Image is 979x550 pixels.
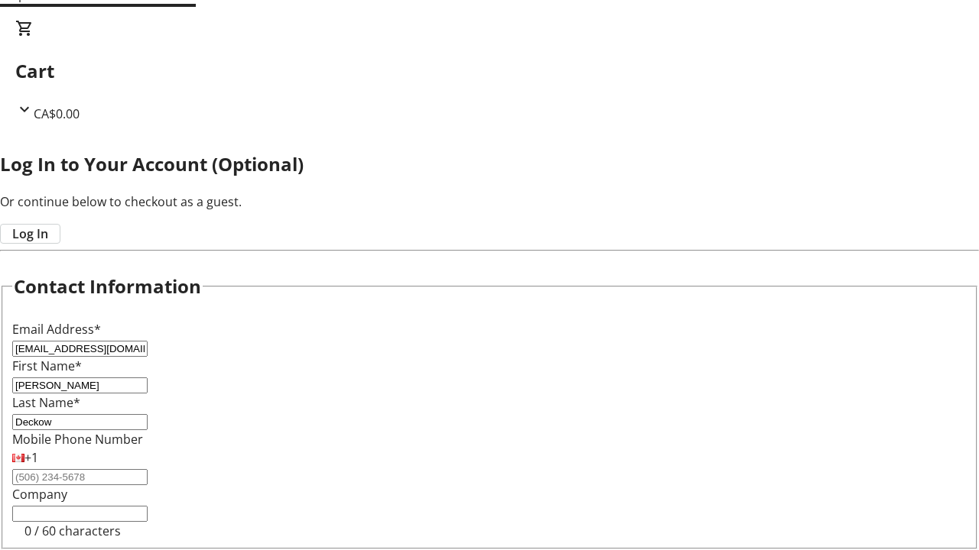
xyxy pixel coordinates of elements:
tr-character-limit: 0 / 60 characters [24,522,121,539]
span: Log In [12,225,48,243]
label: Mobile Phone Number [12,431,143,448]
label: First Name* [12,357,82,374]
h2: Cart [15,57,964,85]
label: Last Name* [12,394,80,411]
label: Email Address* [12,321,101,338]
h2: Contact Information [14,273,201,300]
label: Company [12,486,67,503]
span: CA$0.00 [34,105,80,122]
input: (506) 234-5678 [12,469,148,485]
div: CartCA$0.00 [15,19,964,123]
